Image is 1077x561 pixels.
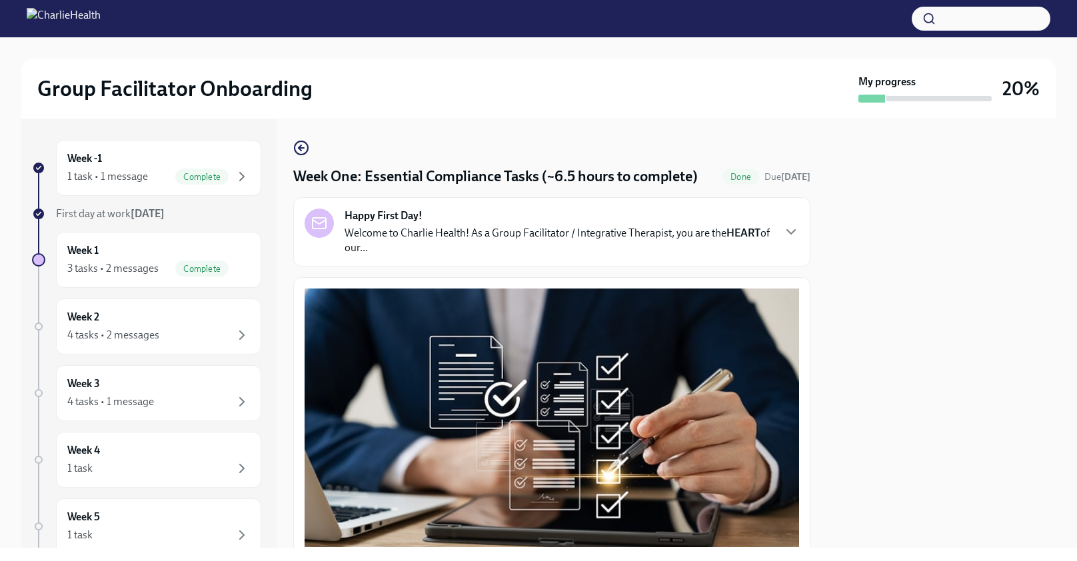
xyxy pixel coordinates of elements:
a: Week 24 tasks • 2 messages [32,298,261,354]
a: Week 34 tasks • 1 message [32,365,261,421]
div: 4 tasks • 1 message [67,394,154,409]
div: 1 task • 1 message [67,169,148,184]
h6: Week 5 [67,510,100,524]
a: First day at work[DATE] [32,207,261,221]
div: 1 task [67,528,93,542]
h6: Week 1 [67,243,99,258]
a: Week -11 task • 1 messageComplete [32,140,261,196]
strong: My progress [858,75,916,89]
h4: Week One: Essential Compliance Tasks (~6.5 hours to complete) [293,167,698,187]
a: Week 41 task [32,432,261,488]
button: Zoom image [305,288,799,546]
h6: Week 3 [67,376,100,391]
span: Due [764,171,810,183]
strong: HEART [726,227,760,239]
h2: Group Facilitator Onboarding [37,75,313,102]
span: Complete [175,264,229,274]
p: Welcome to Charlie Health! As a Group Facilitator / Integrative Therapist, you are the of our... [345,226,772,255]
strong: [DATE] [131,207,165,220]
a: Week 51 task [32,498,261,554]
div: 4 tasks • 2 messages [67,328,159,342]
span: September 15th, 2025 10:00 [764,171,810,183]
a: Week 13 tasks • 2 messagesComplete [32,232,261,288]
div: 3 tasks • 2 messages [67,261,159,276]
strong: Happy First Day! [345,209,423,223]
span: First day at work [56,207,165,220]
h6: Week 2 [67,310,99,324]
div: 1 task [67,461,93,476]
img: CharlieHealth [27,8,101,29]
span: Done [722,172,759,182]
h6: Week 4 [67,443,100,458]
strong: [DATE] [781,171,810,183]
h6: Week -1 [67,151,102,166]
h3: 20% [1002,77,1040,101]
span: Complete [175,172,229,182]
